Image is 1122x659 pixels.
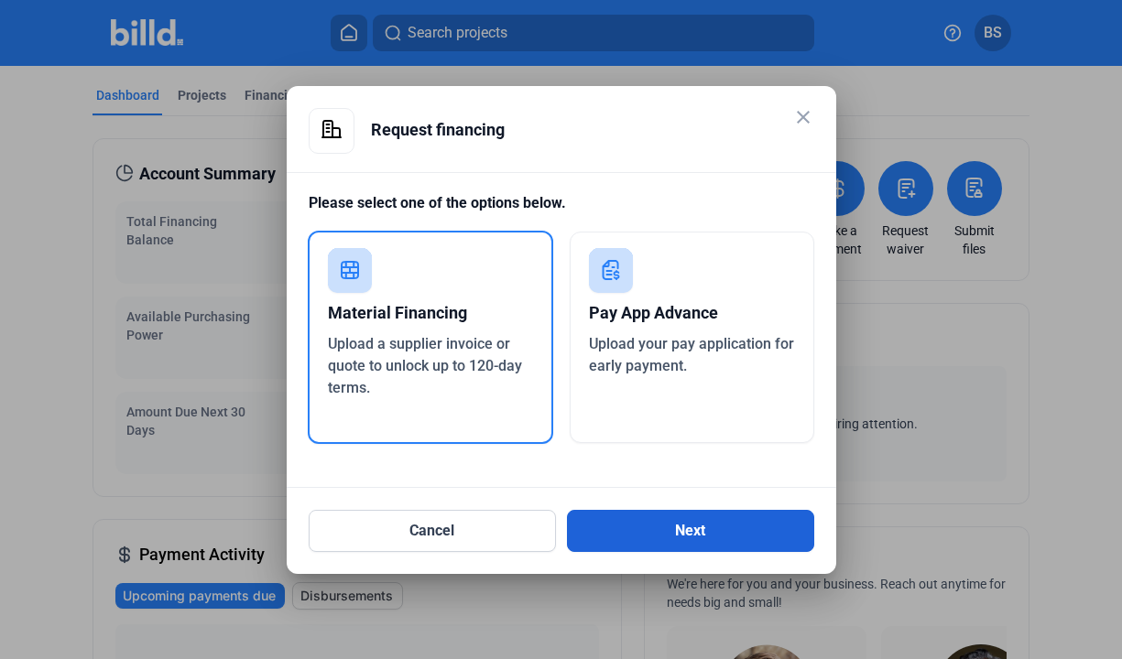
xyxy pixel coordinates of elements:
button: Cancel [309,510,556,552]
button: Next [567,510,814,552]
div: Material Financing [328,293,534,333]
div: Pay App Advance [589,293,795,333]
span: Upload your pay application for early payment. [589,335,794,374]
div: Please select one of the options below. [309,192,814,232]
div: Request financing [371,108,814,152]
mat-icon: close [792,106,814,128]
span: Upload a supplier invoice or quote to unlock up to 120-day terms. [328,335,522,396]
